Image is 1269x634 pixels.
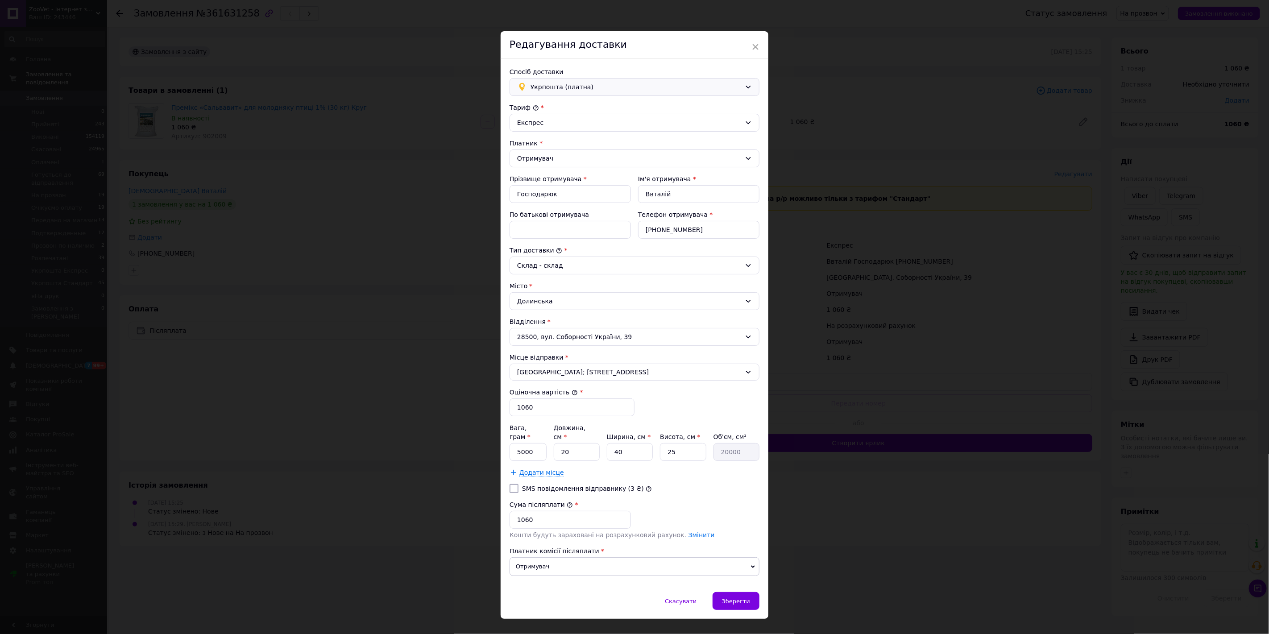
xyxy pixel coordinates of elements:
span: Платник комісії післяплати [510,547,599,555]
span: [GEOGRAPHIC_DATA]; [STREET_ADDRESS] [517,368,741,377]
div: Долинська [510,292,759,310]
a: Змінити [688,531,715,539]
span: Зберегти [722,598,750,605]
label: Оціночна вартість [510,389,578,396]
div: Тариф [510,103,759,112]
div: Редагування доставки [501,31,768,58]
span: Отримувач [510,557,759,576]
label: Висота, см [660,433,700,440]
div: Місто [510,282,759,290]
label: Ширина, см [607,433,651,440]
span: Додати місце [519,469,564,477]
div: Склад - склад [517,261,741,270]
div: Платник [510,139,759,148]
label: Прізвище отримувача [510,175,582,182]
div: 28500, вул. Соборності України, 39 [510,328,759,346]
label: Довжина, см [554,424,586,440]
label: Телефон отримувача [638,211,708,218]
label: Сума післяплати [510,501,573,508]
label: Ім'я отримувача [638,175,691,182]
span: Скасувати [665,598,697,605]
span: × [751,39,759,54]
label: Вага, грам [510,424,531,440]
input: +380 [638,221,759,239]
div: Місце відправки [510,353,759,362]
div: Отримувач [517,153,741,163]
div: Відділення [510,317,759,326]
div: Експрес [517,118,741,128]
div: Спосіб доставки [510,67,759,76]
label: SMS повідомлення відправнику (3 ₴) [522,485,644,492]
div: Тип доставки [510,246,759,255]
div: Об'єм, см³ [713,432,759,441]
label: По батькові отримувача [510,211,589,218]
span: Укрпошта (платна) [531,82,741,92]
span: Кошти будуть зараховані на розрахунковий рахунок. [510,531,715,539]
